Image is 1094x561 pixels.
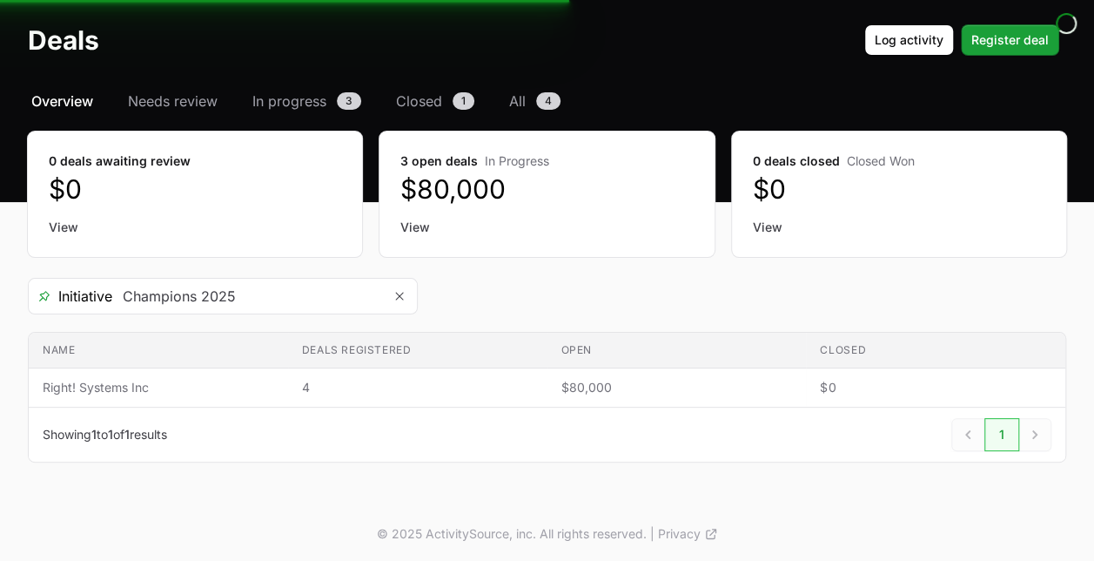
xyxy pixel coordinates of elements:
span: Log activity [875,30,943,51]
a: View [753,219,1045,236]
span: 1 [124,427,130,442]
a: View [400,219,693,236]
a: Closed1 [393,91,478,112]
span: Right! Systems Inc [43,379,274,396]
span: 4 [536,92,560,110]
dd: $0 [49,173,341,205]
span: Register deal [971,30,1049,51]
a: 1 [984,418,1019,451]
a: Needs review [124,91,221,112]
span: Closed [396,91,442,112]
span: 1 [108,427,113,442]
span: Closed Won [847,153,915,168]
span: In progress [252,91,326,112]
div: Primary actions [864,24,1059,56]
th: Name [29,333,288,368]
span: Needs review [128,91,218,112]
th: Closed [806,333,1065,368]
a: Overview [28,91,97,112]
span: In Progress [485,153,549,168]
dt: 3 open deals [400,152,693,170]
span: Initiative [29,286,112,307]
p: © 2025 ActivitySource, inc. All rights reserved. [377,525,647,543]
p: Showing to of results [43,426,167,443]
button: Register deal [961,24,1059,56]
dt: 0 deals closed [753,152,1045,170]
a: Privacy [658,525,718,543]
dt: 0 deals awaiting review [49,152,341,170]
dd: $80,000 [400,173,693,205]
h1: Deals [28,24,99,56]
a: View [49,219,341,236]
th: Deals registered [288,333,547,368]
a: All4 [506,91,564,112]
a: In progress3 [249,91,365,112]
span: | [650,525,654,543]
section: Deals Filters [28,278,1066,463]
span: $80,000 [561,379,793,396]
th: Open [547,333,807,368]
span: $0 [820,379,1051,396]
span: 3 [337,92,361,110]
span: 1 [91,427,97,442]
dd: $0 [753,173,1045,205]
button: Log activity [864,24,954,56]
span: 1 [453,92,474,110]
span: Overview [31,91,93,112]
nav: Deals navigation [28,91,1066,112]
span: All [509,91,526,112]
input: Search initiatives [112,279,382,314]
button: Remove [382,279,417,314]
span: 4 [302,379,534,396]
